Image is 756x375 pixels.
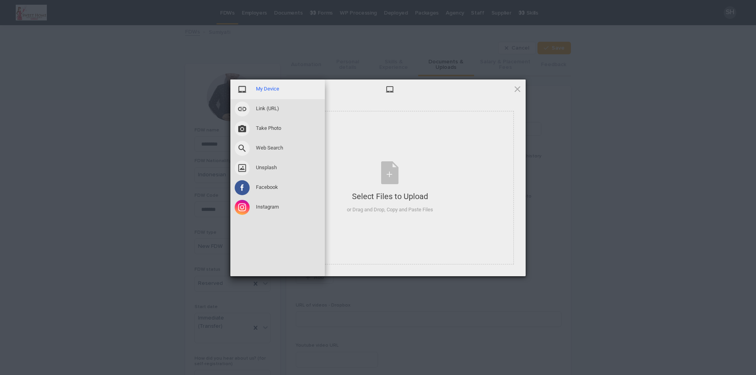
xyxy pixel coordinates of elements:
[230,139,325,158] div: Web Search
[256,184,278,191] span: Facebook
[230,79,325,99] div: My Device
[230,119,325,139] div: Take Photo
[347,206,433,214] div: or Drag and Drop, Copy and Paste Files
[230,158,325,178] div: Unsplash
[256,85,279,92] span: My Device
[256,144,283,151] span: Web Search
[230,99,325,119] div: Link (URL)
[347,191,433,202] div: Select Files to Upload
[256,125,281,132] span: Take Photo
[256,105,279,112] span: Link (URL)
[385,85,394,94] span: My Device
[256,203,279,211] span: Instagram
[230,198,325,217] div: Instagram
[256,164,277,171] span: Unsplash
[230,178,325,198] div: Facebook
[513,85,522,93] span: Click here or hit ESC to close picker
